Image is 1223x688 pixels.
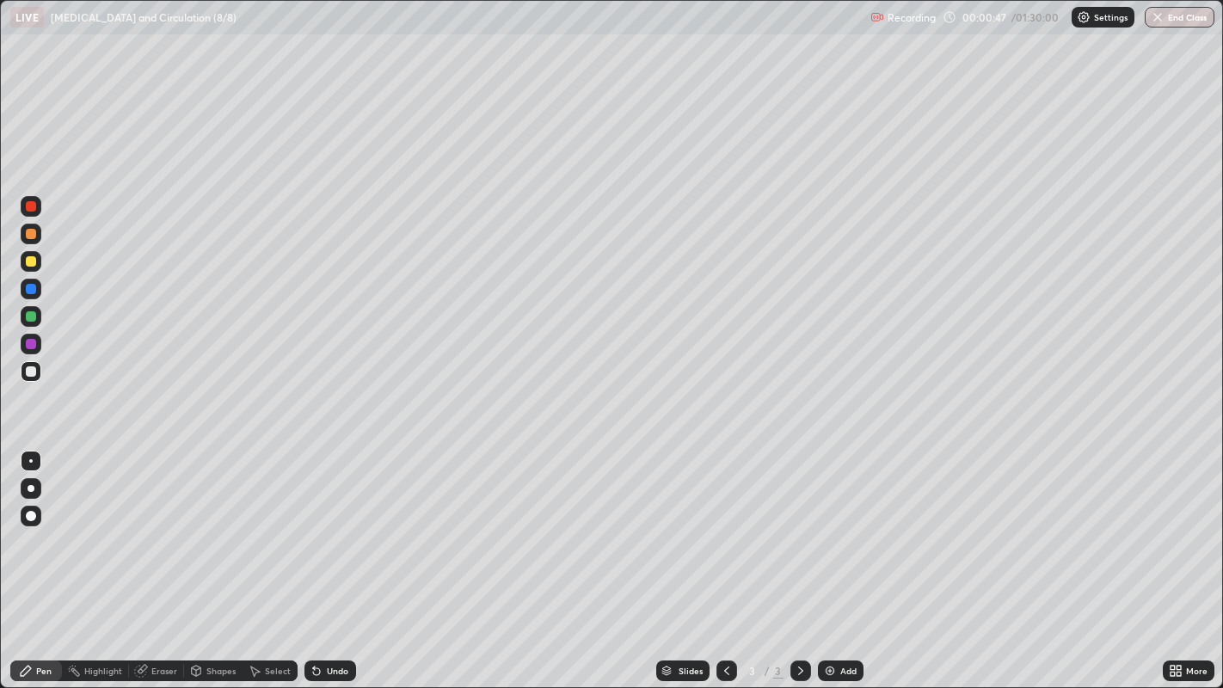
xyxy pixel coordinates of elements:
[765,666,770,676] div: /
[679,666,703,675] div: Slides
[888,11,936,24] p: Recording
[327,666,348,675] div: Undo
[773,663,784,679] div: 3
[151,666,177,675] div: Eraser
[15,10,39,24] p: LIVE
[1186,666,1208,675] div: More
[840,666,857,675] div: Add
[744,666,761,676] div: 3
[265,666,291,675] div: Select
[51,10,237,24] p: [MEDICAL_DATA] and Circulation (8/8)
[206,666,236,675] div: Shapes
[1151,10,1165,24] img: end-class-cross
[870,10,884,24] img: recording.375f2c34.svg
[84,666,122,675] div: Highlight
[1145,7,1214,28] button: End Class
[823,664,837,678] img: add-slide-button
[1094,13,1128,21] p: Settings
[1077,10,1091,24] img: class-settings-icons
[36,666,52,675] div: Pen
